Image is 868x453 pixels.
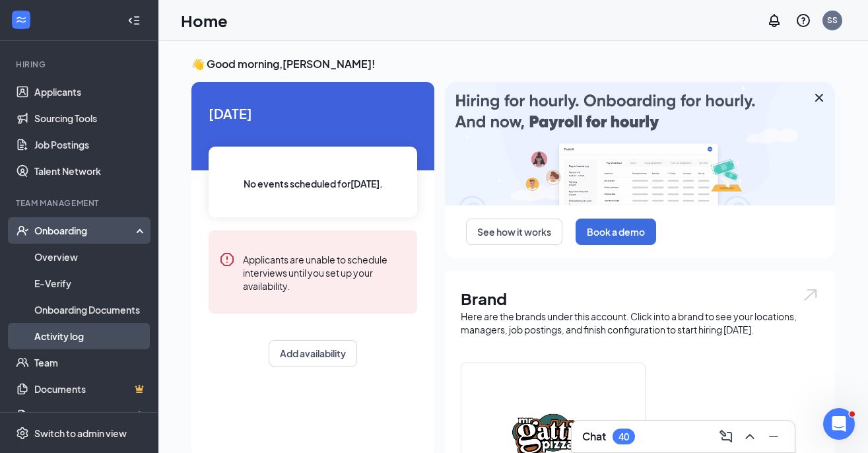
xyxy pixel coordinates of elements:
[582,429,606,444] h3: Chat
[763,426,784,447] button: Minimize
[34,427,127,440] div: Switch to admin view
[823,408,855,440] iframe: Intercom live chat
[827,15,838,26] div: SS
[34,79,147,105] a: Applicants
[209,103,417,123] span: [DATE]
[466,219,562,245] button: See how it works
[16,224,29,237] svg: UserCheck
[16,59,145,70] div: Hiring
[34,105,147,131] a: Sourcing Tools
[269,340,357,366] button: Add availability
[34,376,147,402] a: DocumentsCrown
[34,349,147,376] a: Team
[739,426,760,447] button: ChevronUp
[34,224,136,237] div: Onboarding
[445,82,835,205] img: payroll-large.gif
[34,270,147,296] a: E-Verify
[34,323,147,349] a: Activity log
[742,429,758,444] svg: ChevronUp
[795,13,811,28] svg: QuestionInfo
[219,252,235,267] svg: Error
[34,244,147,270] a: Overview
[244,176,383,191] span: No events scheduled for [DATE] .
[766,13,782,28] svg: Notifications
[802,287,819,302] img: open.6027fd2a22e1237b5b06.svg
[618,431,629,442] div: 40
[16,197,145,209] div: Team Management
[16,427,29,440] svg: Settings
[127,14,141,27] svg: Collapse
[576,219,656,245] button: Book a demo
[34,296,147,323] a: Onboarding Documents
[243,252,407,293] div: Applicants are unable to schedule interviews until you set up your availability.
[766,429,782,444] svg: Minimize
[34,131,147,158] a: Job Postings
[191,57,835,71] h3: 👋 Good morning, [PERSON_NAME] !
[181,9,228,32] h1: Home
[34,402,147,429] a: SurveysCrown
[718,429,734,444] svg: ComposeMessage
[461,287,819,310] h1: Brand
[811,90,827,106] svg: Cross
[461,310,819,336] div: Here are the brands under this account. Click into a brand to see your locations, managers, job p...
[34,158,147,184] a: Talent Network
[716,426,737,447] button: ComposeMessage
[15,13,28,26] svg: WorkstreamLogo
